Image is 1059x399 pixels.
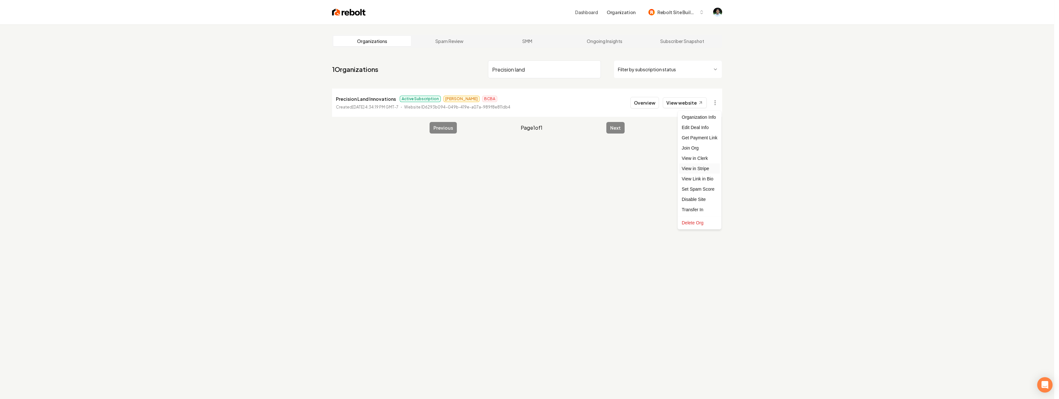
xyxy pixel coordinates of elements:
div: Edit Deal Info [679,122,720,133]
div: Delete Org [679,218,720,228]
div: Disable Site [679,194,720,204]
div: Transfer In [679,204,720,215]
div: Set Spam Score [679,184,720,194]
a: View Link in Bio [679,174,720,184]
a: View in Clerk [679,153,720,163]
div: Join Org [679,143,720,153]
div: Get Payment Link [679,133,720,143]
a: View in Stripe [679,163,720,174]
div: Organization Info [679,112,720,122]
